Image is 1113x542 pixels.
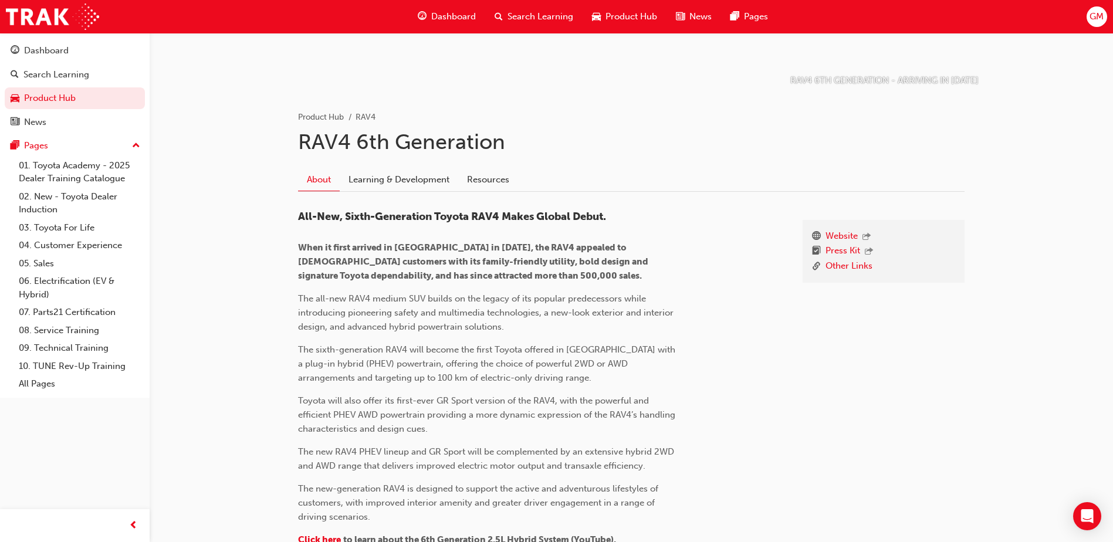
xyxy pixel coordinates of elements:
[298,395,678,434] span: Toyota will also offer its first-ever GR Sport version of the RAV4, with the powerful and efficie...
[1073,502,1101,530] div: Open Intercom Messenger
[298,242,650,281] span: When it first arrived in [GEOGRAPHIC_DATA] in [DATE], the RAV4 appealed to [DEMOGRAPHIC_DATA] cus...
[418,9,427,24] span: guage-icon
[340,168,458,191] a: Learning & Development
[408,5,485,29] a: guage-iconDashboard
[667,5,721,29] a: news-iconNews
[298,168,340,191] a: About
[14,321,145,340] a: 08. Service Training
[812,244,821,259] span: booktick-icon
[129,519,138,533] span: prev-icon
[298,446,676,471] span: The new RAV4 PHEV lineup and GR Sport will be complemented by an extensive hybrid 2WD and AWD ran...
[24,44,69,57] div: Dashboard
[826,244,860,259] a: Press Kit
[14,375,145,393] a: All Pages
[11,117,19,128] span: news-icon
[812,229,821,245] span: www-icon
[485,5,583,29] a: search-iconSearch Learning
[826,259,872,274] a: Other Links
[5,111,145,133] a: News
[431,10,476,23] span: Dashboard
[14,157,145,188] a: 01. Toyota Academy - 2025 Dealer Training Catalogue
[298,129,965,155] h1: RAV4 6th Generation
[1090,10,1104,23] span: GM
[14,236,145,255] a: 04. Customer Experience
[5,38,145,135] button: DashboardSearch LearningProduct HubNews
[14,339,145,357] a: 09. Technical Training
[14,357,145,375] a: 10. TUNE Rev-Up Training
[5,40,145,62] a: Dashboard
[14,188,145,219] a: 02. New - Toyota Dealer Induction
[298,210,606,223] span: All-New, Sixth-Generation Toyota RAV4 Makes Global Debut.
[592,9,601,24] span: car-icon
[5,87,145,109] a: Product Hub
[689,10,712,23] span: News
[24,139,48,153] div: Pages
[298,344,678,383] span: The sixth-generation RAV4 will become the first Toyota offered in [GEOGRAPHIC_DATA] with a plug-i...
[298,483,661,522] span: The new-generation RAV4 is designed to support the active and adventurous lifestyles of customers...
[6,4,99,30] img: Trak
[132,138,140,154] span: up-icon
[24,116,46,129] div: News
[298,112,344,122] a: Product Hub
[865,247,873,257] span: outbound-icon
[5,135,145,157] button: Pages
[356,111,375,124] li: RAV4
[826,229,858,245] a: Website
[730,9,739,24] span: pages-icon
[605,10,657,23] span: Product Hub
[11,141,19,151] span: pages-icon
[11,93,19,104] span: car-icon
[583,5,667,29] a: car-iconProduct Hub
[14,219,145,237] a: 03. Toyota For Life
[721,5,777,29] a: pages-iconPages
[1087,6,1107,27] button: GM
[11,70,19,80] span: search-icon
[5,64,145,86] a: Search Learning
[298,293,676,332] span: The all-new RAV4 medium SUV builds on the legacy of its popular predecessors while introducing pi...
[790,74,979,87] p: RAV4 6TH GENERATION - ARRIVING IN [DATE]
[676,9,685,24] span: news-icon
[14,303,145,321] a: 07. Parts21 Certification
[495,9,503,24] span: search-icon
[508,10,573,23] span: Search Learning
[14,272,145,303] a: 06. Electrification (EV & Hybrid)
[458,168,518,191] a: Resources
[812,259,821,274] span: link-icon
[23,68,89,82] div: Search Learning
[11,46,19,56] span: guage-icon
[744,10,768,23] span: Pages
[14,255,145,273] a: 05. Sales
[862,232,871,242] span: outbound-icon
